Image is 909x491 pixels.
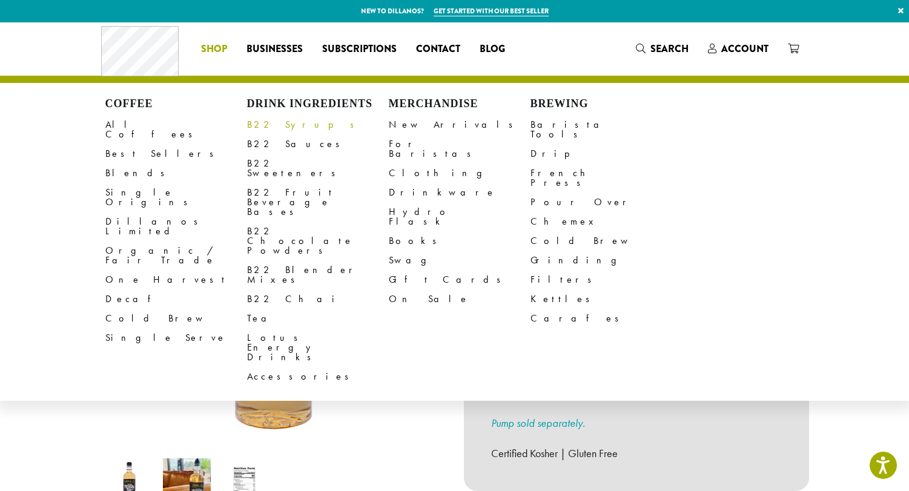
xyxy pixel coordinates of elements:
[389,115,531,134] a: New Arrivals
[531,270,672,289] a: Filters
[389,163,531,183] a: Clothing
[389,183,531,202] a: Drinkware
[247,367,389,386] a: Accessories
[531,231,672,251] a: Cold Brew
[531,144,672,163] a: Drip
[480,42,505,57] span: Blog
[491,443,782,464] p: Certified Kosher | Gluten Free
[389,251,531,270] a: Swag
[531,97,672,111] h4: Brewing
[389,134,531,163] a: For Baristas
[247,115,389,134] a: B22 Syrups
[105,241,247,270] a: Organic / Fair Trade
[322,42,397,57] span: Subscriptions
[721,42,769,56] span: Account
[531,163,672,193] a: French Press
[105,289,247,309] a: Decaf
[531,212,672,231] a: Chemex
[105,163,247,183] a: Blends
[531,115,672,144] a: Barista Tools
[247,183,389,222] a: B22 Fruit Beverage Bases
[531,309,672,328] a: Carafes
[105,183,247,212] a: Single Origins
[247,328,389,367] a: Lotus Energy Drinks
[434,6,549,16] a: Get started with our best seller
[247,134,389,154] a: B22 Sauces
[247,97,389,111] h4: Drink Ingredients
[201,42,227,57] span: Shop
[105,115,247,144] a: All Coffees
[491,416,585,430] a: Pump sold separately.
[416,42,460,57] span: Contact
[531,289,672,309] a: Kettles
[247,260,389,289] a: B22 Blender Mixes
[105,328,247,348] a: Single Serve
[626,39,698,59] a: Search
[531,193,672,212] a: Pour Over
[246,42,303,57] span: Businesses
[247,289,389,309] a: B22 Chai
[650,42,689,56] span: Search
[105,144,247,163] a: Best Sellers
[389,270,531,289] a: Gift Cards
[105,309,247,328] a: Cold Brew
[105,97,247,111] h4: Coffee
[247,154,389,183] a: B22 Sweeteners
[105,212,247,241] a: Dillanos Limited
[247,309,389,328] a: Tea
[389,231,531,251] a: Books
[191,39,237,59] a: Shop
[247,222,389,260] a: B22 Chocolate Powders
[389,289,531,309] a: On Sale
[531,251,672,270] a: Grinding
[389,97,531,111] h4: Merchandise
[105,270,247,289] a: One Harvest
[389,202,531,231] a: Hydro Flask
